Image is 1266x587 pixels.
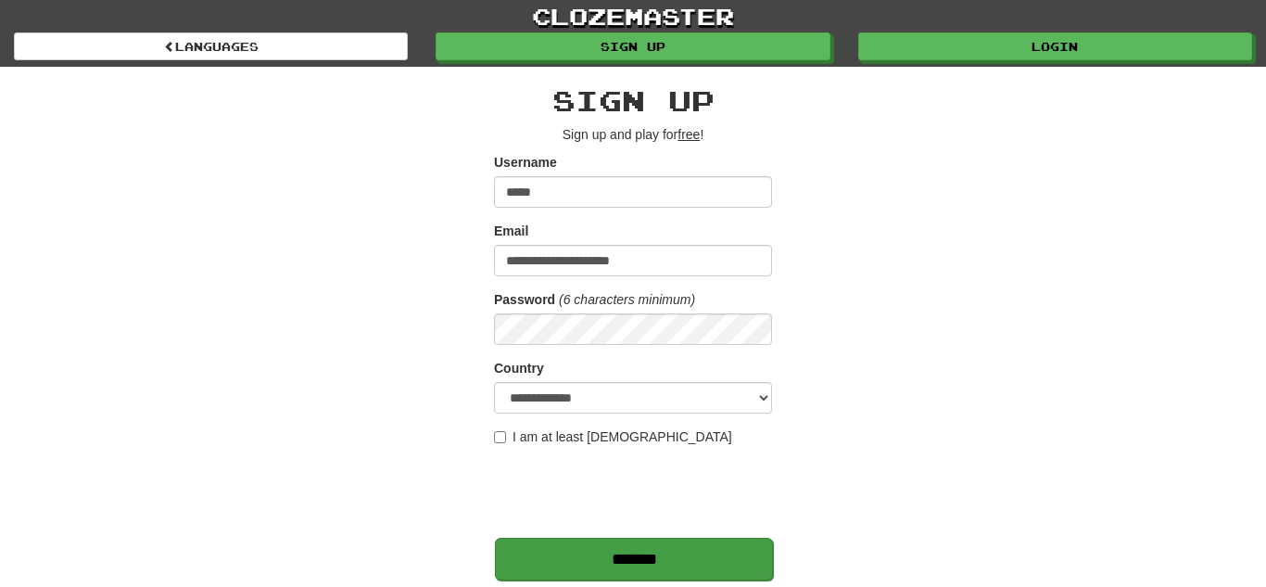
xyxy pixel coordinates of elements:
[858,32,1252,60] a: Login
[559,292,695,307] em: (6 characters minimum)
[494,290,555,309] label: Password
[494,427,732,446] label: I am at least [DEMOGRAPHIC_DATA]
[494,359,544,377] label: Country
[494,125,772,144] p: Sign up and play for !
[494,431,506,443] input: I am at least [DEMOGRAPHIC_DATA]
[436,32,829,60] a: Sign up
[14,32,408,60] a: Languages
[494,455,776,528] iframe: To enrich screen reader interactions, please activate Accessibility in Grammarly extension settings
[494,85,772,116] h2: Sign up
[494,222,528,240] label: Email
[494,153,557,172] label: Username
[677,127,700,142] u: free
